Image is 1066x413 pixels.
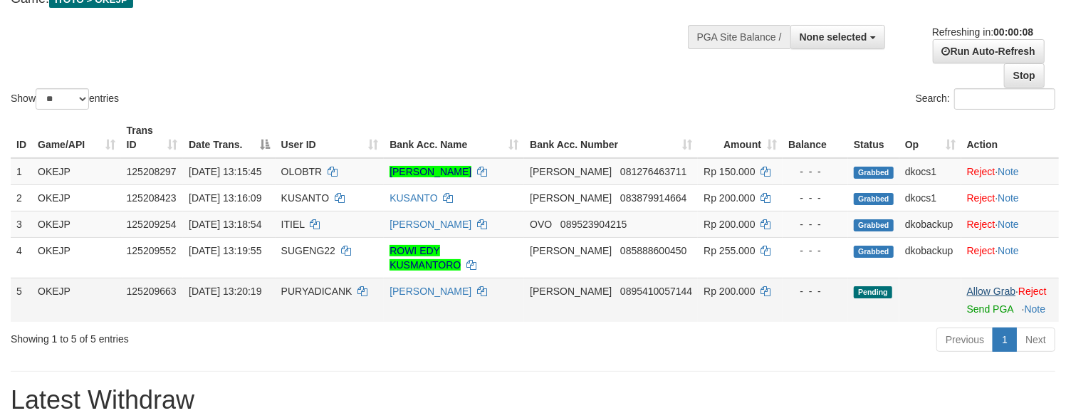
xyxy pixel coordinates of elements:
[32,184,121,211] td: OKEJP
[620,286,692,297] span: Copy 0895410057144 to clipboard
[899,184,961,211] td: dkocs1
[189,166,261,177] span: [DATE] 13:15:45
[967,286,1018,297] span: ·
[189,192,261,204] span: [DATE] 13:16:09
[620,166,686,177] span: Copy 081276463711 to clipboard
[961,158,1059,185] td: ·
[899,158,961,185] td: dkocs1
[390,192,437,204] a: KUSANTO
[998,192,1019,204] a: Note
[936,328,993,352] a: Previous
[127,219,177,230] span: 125209254
[704,245,755,256] span: Rp 255.000
[384,117,524,158] th: Bank Acc. Name: activate to sort column ascending
[704,166,755,177] span: Rp 150.000
[1025,303,1046,315] a: Note
[961,184,1059,211] td: ·
[899,117,961,158] th: Op: activate to sort column ascending
[788,164,842,179] div: - - -
[276,117,385,158] th: User ID: activate to sort column ascending
[530,192,612,204] span: [PERSON_NAME]
[704,219,755,230] span: Rp 200.000
[11,326,434,346] div: Showing 1 to 5 of 5 entries
[620,192,686,204] span: Copy 083879914664 to clipboard
[993,328,1017,352] a: 1
[961,237,1059,278] td: ·
[993,26,1033,38] strong: 00:00:08
[704,286,755,297] span: Rp 200.000
[854,167,894,179] span: Grabbed
[967,286,1015,297] a: Allow Grab
[790,25,885,49] button: None selected
[281,245,335,256] span: SUGENG22
[11,237,32,278] td: 4
[281,192,329,204] span: KUSANTO
[32,237,121,278] td: OKEJP
[530,166,612,177] span: [PERSON_NAME]
[32,158,121,185] td: OKEJP
[933,39,1045,63] a: Run Auto-Refresh
[899,237,961,278] td: dkobackup
[183,117,276,158] th: Date Trans.: activate to sort column descending
[783,117,848,158] th: Balance
[390,286,471,297] a: [PERSON_NAME]
[998,219,1019,230] a: Note
[36,88,89,110] select: Showentries
[620,245,686,256] span: Copy 085888600450 to clipboard
[127,192,177,204] span: 125208423
[530,245,612,256] span: [PERSON_NAME]
[698,117,783,158] th: Amount: activate to sort column ascending
[11,278,32,322] td: 5
[788,191,842,205] div: - - -
[800,31,867,43] span: None selected
[530,286,612,297] span: [PERSON_NAME]
[189,219,261,230] span: [DATE] 13:18:54
[530,219,552,230] span: OVO
[899,211,961,237] td: dkobackup
[11,211,32,237] td: 3
[704,192,755,204] span: Rp 200.000
[390,245,461,271] a: ROWI EDY KUSMANTORO
[854,246,894,258] span: Grabbed
[127,286,177,297] span: 125209663
[11,117,32,158] th: ID
[998,166,1019,177] a: Note
[967,245,996,256] a: Reject
[281,286,352,297] span: PURYADICANK
[1018,286,1047,297] a: Reject
[788,284,842,298] div: - - -
[967,166,996,177] a: Reject
[967,219,996,230] a: Reject
[848,117,899,158] th: Status
[998,245,1019,256] a: Note
[961,117,1059,158] th: Action
[189,245,261,256] span: [DATE] 13:19:55
[788,244,842,258] div: - - -
[1016,328,1055,352] a: Next
[932,26,1033,38] span: Refreshing in:
[32,211,121,237] td: OKEJP
[967,192,996,204] a: Reject
[121,117,183,158] th: Trans ID: activate to sort column ascending
[127,166,177,177] span: 125208297
[127,245,177,256] span: 125209552
[281,219,305,230] span: ITIEL
[688,25,790,49] div: PGA Site Balance /
[390,166,471,177] a: [PERSON_NAME]
[788,217,842,231] div: - - -
[189,286,261,297] span: [DATE] 13:20:19
[1004,63,1045,88] a: Stop
[967,303,1013,315] a: Send PGA
[524,117,698,158] th: Bank Acc. Number: activate to sort column ascending
[11,158,32,185] td: 1
[961,211,1059,237] td: ·
[281,166,323,177] span: OLOBTR
[854,193,894,205] span: Grabbed
[11,88,119,110] label: Show entries
[854,219,894,231] span: Grabbed
[916,88,1055,110] label: Search:
[32,117,121,158] th: Game/API: activate to sort column ascending
[560,219,627,230] span: Copy 089523904215 to clipboard
[854,286,892,298] span: Pending
[954,88,1055,110] input: Search:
